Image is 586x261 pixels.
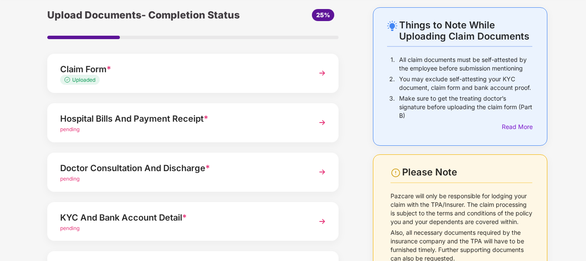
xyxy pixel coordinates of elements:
div: Upload Documents- Completion Status [47,7,241,23]
img: svg+xml;base64,PHN2ZyBpZD0iTmV4dCIgeG1sbnM9Imh0dHA6Ly93d3cudzMub3JnLzIwMDAvc3ZnIiB3aWR0aD0iMzYiIG... [314,164,330,180]
img: svg+xml;base64,PHN2ZyBpZD0iTmV4dCIgeG1sbnM9Imh0dHA6Ly93d3cudzMub3JnLzIwMDAvc3ZnIiB3aWR0aD0iMzYiIG... [314,65,330,81]
div: Doctor Consultation And Discharge [60,161,303,175]
div: KYC And Bank Account Detail [60,211,303,224]
p: 3. [389,94,395,120]
span: pending [60,175,79,182]
p: Make sure to get the treating doctor’s signature before uploading the claim form (Part B) [399,94,532,120]
p: 1. [391,55,395,73]
span: Uploaded [72,77,95,83]
div: Claim Form [60,62,303,76]
p: You may exclude self-attesting your KYC document, claim form and bank account proof. [399,75,532,92]
img: svg+xml;base64,PHN2ZyB4bWxucz0iaHR0cDovL3d3dy53My5vcmcvMjAwMC9zdmciIHdpZHRoPSIxMy4zMzMiIGhlaWdodD... [64,77,72,83]
div: Hospital Bills And Payment Receipt [60,112,303,126]
div: Things to Note While Uploading Claim Documents [399,19,532,42]
p: Pazcare will only be responsible for lodging your claim with the TPA/Insurer. The claim processin... [391,192,533,226]
img: svg+xml;base64,PHN2ZyBpZD0iTmV4dCIgeG1sbnM9Imh0dHA6Ly93d3cudzMub3JnLzIwMDAvc3ZnIiB3aWR0aD0iMzYiIG... [314,214,330,229]
img: svg+xml;base64,PHN2ZyBpZD0iV2FybmluZ18tXzI0eDI0IiBkYXRhLW5hbWU9Ildhcm5pbmcgLSAyNHgyNCIgeG1sbnM9Im... [391,168,401,178]
div: Read More [502,122,532,132]
img: svg+xml;base64,PHN2ZyB4bWxucz0iaHR0cDovL3d3dy53My5vcmcvMjAwMC9zdmciIHdpZHRoPSIyNC4wOTMiIGhlaWdodD... [387,21,397,31]
span: pending [60,225,79,231]
p: 2. [389,75,395,92]
img: svg+xml;base64,PHN2ZyBpZD0iTmV4dCIgeG1sbnM9Imh0dHA6Ly93d3cudzMub3JnLzIwMDAvc3ZnIiB3aWR0aD0iMzYiIG... [314,115,330,130]
span: 25% [316,11,330,18]
p: All claim documents must be self-attested by the employee before submission mentioning [399,55,532,73]
div: Please Note [402,166,532,178]
span: pending [60,126,79,132]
